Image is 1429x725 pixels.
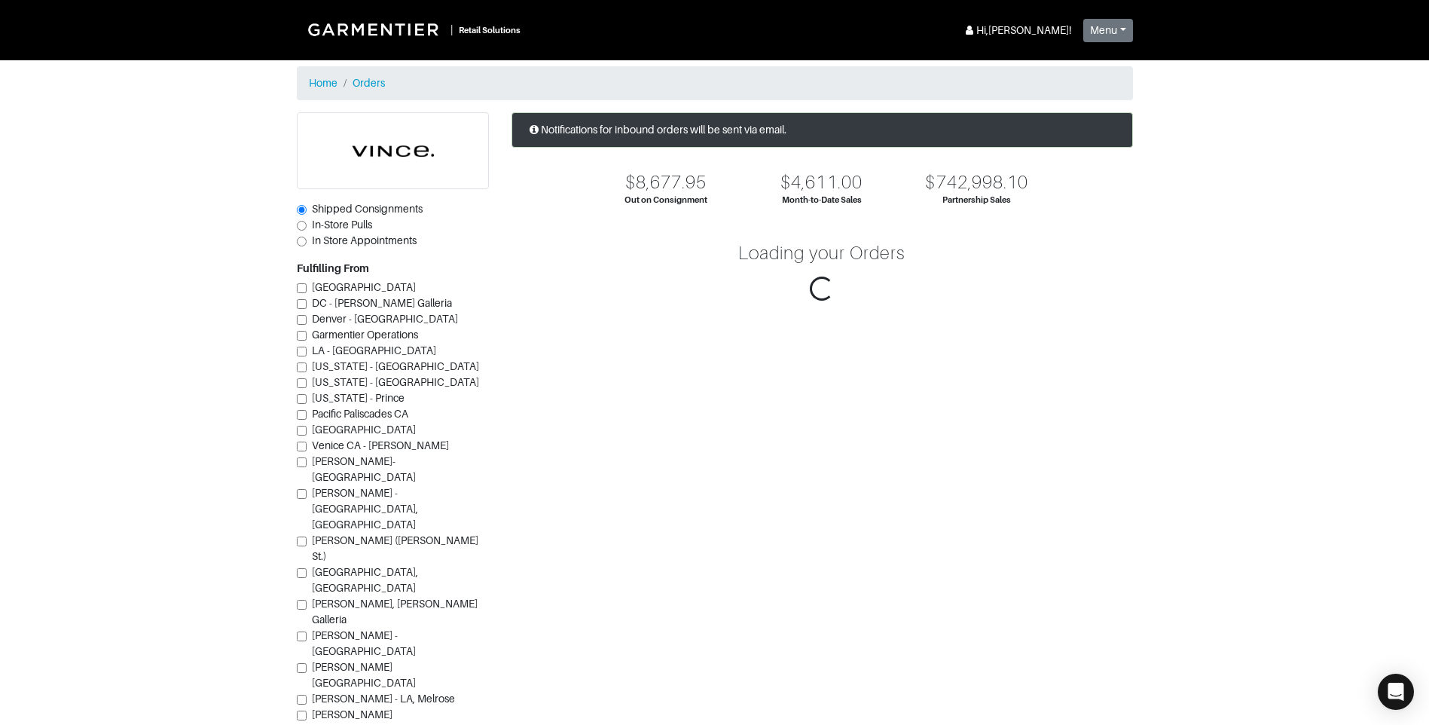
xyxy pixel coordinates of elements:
span: [PERSON_NAME] ([PERSON_NAME] St.) [312,534,478,562]
div: Out on Consignment [624,194,707,206]
input: Garmentier Operations [297,331,307,341]
input: [US_STATE] - [GEOGRAPHIC_DATA] [297,378,307,388]
span: [PERSON_NAME] - [GEOGRAPHIC_DATA], [GEOGRAPHIC_DATA] [312,487,418,531]
input: [PERSON_NAME][GEOGRAPHIC_DATA]. [297,711,307,720]
div: $4,611.00 [780,172,862,194]
button: Menu [1083,19,1133,42]
span: In-Store Pulls [312,219,372,231]
a: Orders [353,77,385,89]
input: [US_STATE] - Prince [297,394,307,404]
input: [GEOGRAPHIC_DATA] [297,426,307,436]
span: [GEOGRAPHIC_DATA] [312,424,416,436]
div: Partnership Sales [942,194,1011,206]
small: Retail Solutions [459,26,521,35]
label: Fulfilling From [297,261,369,277]
img: Garmentier [300,15,450,44]
input: Shipped Consignments [297,205,307,215]
img: cyAkLTq7csKWtL9WARqkkVaF.png [298,113,488,188]
input: [GEOGRAPHIC_DATA], [GEOGRAPHIC_DATA] [297,568,307,578]
span: [US_STATE] - [GEOGRAPHIC_DATA] [312,360,479,372]
input: [PERSON_NAME] ([PERSON_NAME] St.) [297,537,307,546]
span: Venice CA - [PERSON_NAME] [312,439,449,451]
div: Notifications for inbound orders will be sent via email. [511,112,1133,148]
div: Month-to-Date Sales [782,194,862,206]
input: [PERSON_NAME][GEOGRAPHIC_DATA] [297,663,307,673]
input: In Store Appointments [297,237,307,246]
div: Loading your Orders [738,243,906,265]
span: [PERSON_NAME]-[GEOGRAPHIC_DATA] [312,455,416,483]
span: Shipped Consignments [312,203,423,215]
span: Garmentier Operations [312,329,418,341]
span: [GEOGRAPHIC_DATA], [GEOGRAPHIC_DATA] [312,566,418,594]
nav: breadcrumb [297,66,1133,100]
input: [PERSON_NAME] - LA, Melrose [297,695,307,705]
div: $8,677.95 [625,172,707,194]
input: [PERSON_NAME] - [GEOGRAPHIC_DATA] [297,632,307,641]
input: LA - [GEOGRAPHIC_DATA] [297,347,307,356]
span: [PERSON_NAME], [PERSON_NAME] Galleria [312,598,478,626]
span: [PERSON_NAME] - [GEOGRAPHIC_DATA] [312,629,416,657]
span: Denver - [GEOGRAPHIC_DATA] [312,313,458,325]
span: [GEOGRAPHIC_DATA] [312,281,416,293]
span: [US_STATE] - [GEOGRAPHIC_DATA] [312,376,479,388]
span: [US_STATE] - Prince [312,392,405,404]
div: Open Intercom Messenger [1378,674,1414,710]
span: [PERSON_NAME] - LA, Melrose [312,693,455,705]
input: Denver - [GEOGRAPHIC_DATA] [297,315,307,325]
input: [PERSON_NAME] - [GEOGRAPHIC_DATA], [GEOGRAPHIC_DATA] [297,489,307,499]
a: |Retail Solutions [297,12,527,47]
div: Hi, [PERSON_NAME] ! [963,23,1071,38]
input: Venice CA - [PERSON_NAME] [297,442,307,451]
span: In Store Appointments [312,234,417,246]
a: Home [309,77,337,89]
input: [PERSON_NAME]-[GEOGRAPHIC_DATA] [297,457,307,467]
span: LA - [GEOGRAPHIC_DATA] [312,344,436,356]
span: Pacific Paliscades CA [312,408,408,420]
input: [US_STATE] - [GEOGRAPHIC_DATA] [297,362,307,372]
span: [PERSON_NAME][GEOGRAPHIC_DATA] [312,661,416,689]
div: | [450,22,453,38]
span: DC - [PERSON_NAME] Galleria [312,297,452,309]
input: DC - [PERSON_NAME] Galleria [297,299,307,309]
input: [GEOGRAPHIC_DATA] [297,283,307,293]
input: In-Store Pulls [297,221,307,231]
input: [PERSON_NAME], [PERSON_NAME] Galleria [297,600,307,610]
input: Pacific Paliscades CA [297,410,307,420]
div: $742,998.10 [925,172,1028,194]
